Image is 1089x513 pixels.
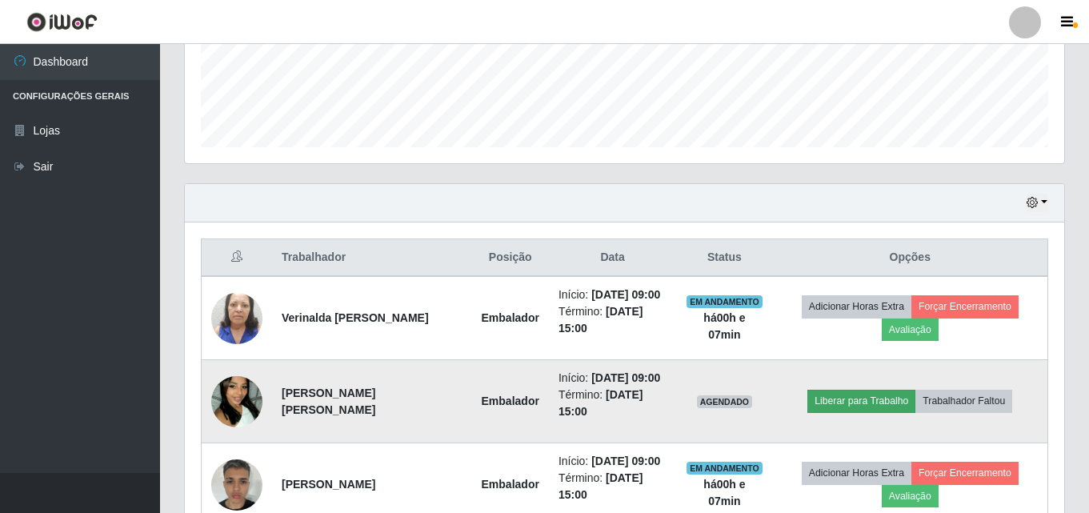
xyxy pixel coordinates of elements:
[882,485,939,507] button: Avaliação
[911,295,1019,318] button: Forçar Encerramento
[911,462,1019,484] button: Forçar Encerramento
[559,370,667,387] li: Início:
[676,239,772,277] th: Status
[591,288,660,301] time: [DATE] 09:00
[282,478,375,491] strong: [PERSON_NAME]
[26,12,98,32] img: CoreUI Logo
[559,453,667,470] li: Início:
[482,311,539,324] strong: Embalador
[687,295,763,308] span: EM ANDAMENTO
[882,319,939,341] button: Avaliação
[282,387,375,416] strong: [PERSON_NAME] [PERSON_NAME]
[482,395,539,407] strong: Embalador
[687,462,763,475] span: EM ANDAMENTO
[211,273,262,364] img: 1728324895552.jpeg
[211,356,262,447] img: 1743267805927.jpeg
[472,239,549,277] th: Posição
[591,455,660,467] time: [DATE] 09:00
[703,311,745,341] strong: há 00 h e 07 min
[802,462,911,484] button: Adicionar Horas Extra
[773,239,1048,277] th: Opções
[807,390,915,412] button: Liberar para Trabalho
[559,303,667,337] li: Término:
[802,295,911,318] button: Adicionar Horas Extra
[591,371,660,384] time: [DATE] 09:00
[559,470,667,503] li: Término:
[559,387,667,420] li: Término:
[559,287,667,303] li: Início:
[549,239,676,277] th: Data
[697,395,753,408] span: AGENDADO
[915,390,1012,412] button: Trabalhador Faltou
[272,239,472,277] th: Trabalhador
[703,478,745,507] strong: há 00 h e 07 min
[482,478,539,491] strong: Embalador
[282,311,429,324] strong: Verinalda [PERSON_NAME]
